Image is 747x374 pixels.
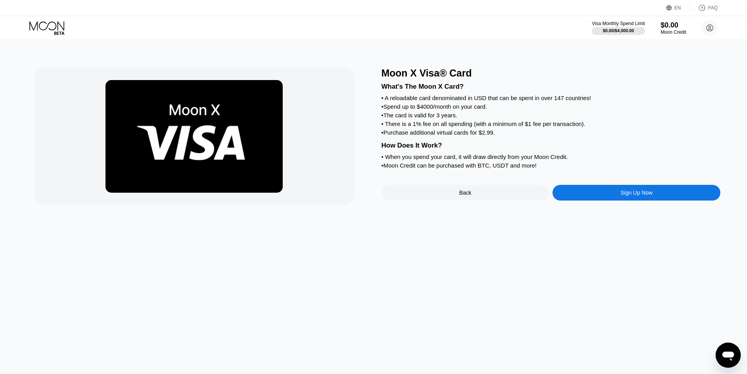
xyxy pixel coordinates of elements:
div: Back [382,185,549,201]
div: $0.00Moon Credit [661,21,686,35]
div: EN [674,5,681,11]
div: Moon Credit [661,29,686,35]
div: FAQ [690,4,718,12]
div: FAQ [708,5,718,11]
div: • A reloadable card denominated in USD that can be spent in over 147 countries! [382,95,721,101]
div: • The card is valid for 3 years. [382,112,721,119]
div: EN [666,4,690,12]
div: Moon X Visa® Card [382,68,721,79]
div: How Does It Work? [382,142,721,150]
div: $0.00 [661,21,686,29]
div: Visa Monthly Spend Limit [592,21,645,26]
div: Back [459,190,471,196]
div: Visa Monthly Spend Limit$0.00/$4,000.00 [592,21,645,35]
div: • Moon Credit can be purchased with BTC, USDT and more! [382,162,721,169]
div: Sign Up Now [620,190,652,196]
div: $0.00 / $4,000.00 [603,28,634,33]
div: What's The Moon X Card? [382,83,721,91]
div: • Spend up to $4000/month on your card. [382,103,721,110]
div: • When you spend your card, it will draw directly from your Moon Credit. [382,153,721,160]
div: • Purchase additional virtual cards for $2.99. [382,129,721,136]
div: Sign Up Now [553,185,720,201]
div: • There is a 1% fee on all spending (with a minimum of $1 fee per transaction). [382,120,721,127]
iframe: Button to launch messaging window [716,343,741,368]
